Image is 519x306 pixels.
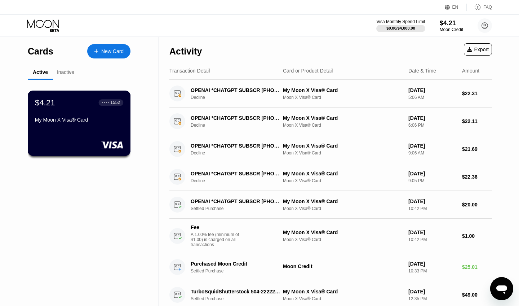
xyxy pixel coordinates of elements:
[283,289,403,294] div: My Moon X Visa® Card
[467,47,489,52] div: Export
[462,68,479,74] div: Amount
[452,5,458,10] div: EN
[169,135,492,163] div: OPENAI *CHATGPT SUBSCR [PHONE_NUMBER] IEDeclineMy Moon X Visa® CardMoon X Visa® Card[DATE]9:06 AM...
[408,229,456,235] div: [DATE]
[191,289,281,294] div: TurboSquidShutterstock 504-2222204 US
[464,43,492,56] div: Export
[283,68,333,74] div: Card or Product Detail
[35,98,55,107] div: $4.21
[408,268,456,274] div: 10:33 PM
[169,163,492,191] div: OPENAI *CHATGPT SUBSCR [PHONE_NUMBER] IEDeclineMy Moon X Visa® CardMoon X Visa® Card[DATE]9:05 PM...
[33,69,48,75] div: Active
[283,229,403,235] div: My Moon X Visa® Card
[283,198,403,204] div: My Moon X Visa® Card
[191,115,281,121] div: OPENAI *CHATGPT SUBSCR [PHONE_NUMBER] IE
[283,178,403,183] div: Moon X Visa® Card
[283,115,403,121] div: My Moon X Visa® Card
[408,237,456,242] div: 10:42 PM
[490,277,513,300] iframe: Кнопка, открывающая окно обмена сообщениями; идет разговор
[283,143,403,149] div: My Moon X Visa® Card
[57,69,74,75] div: Inactive
[462,202,492,207] div: $20.00
[408,261,456,267] div: [DATE]
[462,91,492,96] div: $22.31
[28,46,53,57] div: Cards
[191,87,281,93] div: OPENAI *CHATGPT SUBSCR [PHONE_NUMBER] IE
[408,206,456,211] div: 10:42 PM
[169,46,202,57] div: Activity
[467,4,492,11] div: FAQ
[440,27,463,32] div: Moon Credit
[462,233,492,239] div: $1.00
[191,150,288,156] div: Decline
[191,171,281,176] div: OPENAI *CHATGPT SUBSCR [PHONE_NUMBER] IE
[169,191,492,219] div: OPENAI *CHATGPT SUBSCR [PHONE_NUMBER] USSettled PurchaseMy Moon X Visa® CardMoon X Visa® Card[DAT...
[408,95,456,100] div: 5:06 AM
[462,146,492,152] div: $21.69
[191,143,281,149] div: OPENAI *CHATGPT SUBSCR [PHONE_NUMBER] IE
[408,178,456,183] div: 9:05 PM
[376,19,425,32] div: Visa Monthly Spend Limit$0.00/$4,000.00
[101,48,124,54] div: New Card
[283,87,403,93] div: My Moon X Visa® Card
[408,115,456,121] div: [DATE]
[462,174,492,180] div: $22.36
[35,117,123,123] div: My Moon X Visa® Card
[408,123,456,128] div: 6:06 PM
[283,237,403,242] div: Moon X Visa® Card
[191,296,288,301] div: Settled Purchase
[283,263,403,269] div: Moon Credit
[462,118,492,124] div: $22.11
[191,232,245,247] div: A 1.00% fee (minimum of $1.00) is charged on all transactions
[191,261,281,267] div: Purchased Moon Credit
[408,87,456,93] div: [DATE]
[440,19,463,27] div: $4.21
[169,219,492,253] div: FeeA 1.00% fee (minimum of $1.00) is charged on all transactionsMy Moon X Visa® CardMoon X Visa® ...
[169,68,210,74] div: Transaction Detail
[408,289,456,294] div: [DATE]
[283,95,403,100] div: Moon X Visa® Card
[87,44,130,58] div: New Card
[440,19,463,32] div: $4.21Moon Credit
[283,171,403,176] div: My Moon X Visa® Card
[408,296,456,301] div: 12:35 PM
[28,91,130,156] div: $4.21● ● ● ●1552My Moon X Visa® Card
[408,68,436,74] div: Date & Time
[191,224,241,230] div: Fee
[386,26,415,30] div: $0.00 / $4,000.00
[169,80,492,108] div: OPENAI *CHATGPT SUBSCR [PHONE_NUMBER] IEDeclineMy Moon X Visa® CardMoon X Visa® Card[DATE]5:06 AM...
[191,206,288,211] div: Settled Purchase
[376,19,425,24] div: Visa Monthly Spend Limit
[191,123,288,128] div: Decline
[283,123,403,128] div: Moon X Visa® Card
[169,253,492,281] div: Purchased Moon CreditSettled PurchaseMoon Credit[DATE]10:33 PM$25.01
[191,268,288,274] div: Settled Purchase
[483,5,492,10] div: FAQ
[408,143,456,149] div: [DATE]
[462,292,492,298] div: $49.00
[408,150,456,156] div: 9:06 AM
[102,101,109,104] div: ● ● ● ●
[169,108,492,135] div: OPENAI *CHATGPT SUBSCR [PHONE_NUMBER] IEDeclineMy Moon X Visa® CardMoon X Visa® Card[DATE]6:06 PM...
[191,95,288,100] div: Decline
[283,150,403,156] div: Moon X Visa® Card
[283,206,403,211] div: Moon X Visa® Card
[110,100,120,105] div: 1552
[191,178,288,183] div: Decline
[408,171,456,176] div: [DATE]
[408,198,456,204] div: [DATE]
[191,198,281,204] div: OPENAI *CHATGPT SUBSCR [PHONE_NUMBER] US
[445,4,467,11] div: EN
[462,264,492,270] div: $25.01
[283,296,403,301] div: Moon X Visa® Card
